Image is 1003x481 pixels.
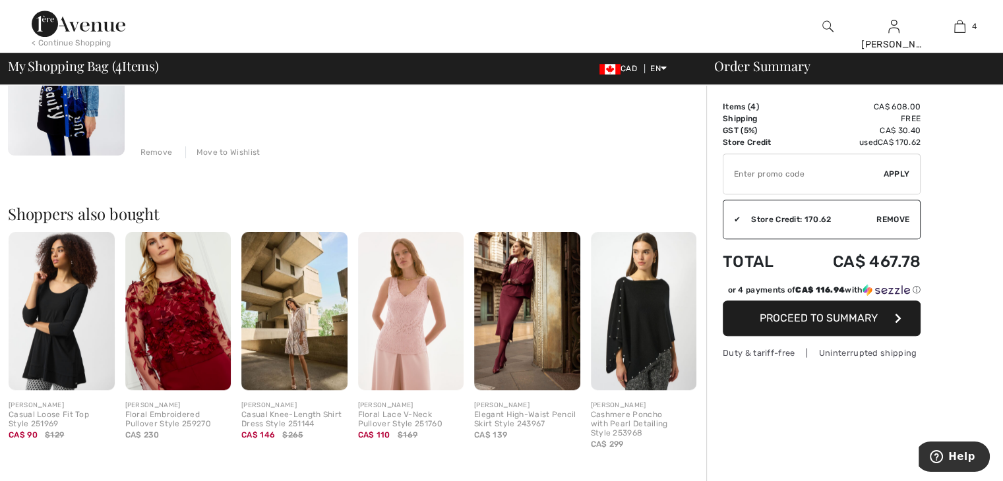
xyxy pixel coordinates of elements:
td: used [795,136,921,148]
a: 4 [927,18,992,34]
td: CA$ 467.78 [795,239,921,284]
td: Store Credit [723,136,795,148]
img: Floral Embroidered Pullover Style 259270 [125,232,231,391]
img: Cashmere Poncho with Pearl Detailing Style 253968 [591,232,697,391]
span: CA$ 299 [591,439,624,449]
span: Apply [884,168,910,180]
span: CA$ 110 [358,430,390,439]
span: EN [650,64,667,73]
span: CA$ 230 [125,430,160,439]
div: Casual Loose Fit Top Style 251969 [9,410,115,429]
div: Order Summary [698,59,995,72]
img: Floral Lace V-Neck Pullover Style 251760 [358,232,464,391]
img: Casual Loose Fit Top Style 251969 [9,232,115,391]
img: Sezzle [863,284,910,296]
div: Elegant High-Waist Pencil Skirt Style 243967 [474,410,580,429]
h2: Shoppers also bought [8,206,706,221]
div: ✔ [723,213,741,225]
img: 1ère Avenue [32,11,125,37]
span: CA$ 139 [474,430,507,439]
span: 4 [972,20,977,32]
td: Shipping [723,113,795,125]
span: $265 [282,429,303,441]
span: $129 [45,429,64,441]
td: Total [723,239,795,284]
span: CAD [599,64,642,73]
div: or 4 payments of with [727,284,921,296]
span: $169 [398,429,417,441]
iframe: Opens a widget where you can find more information [919,441,990,474]
span: My Shopping Bag ( Items) [8,59,159,72]
div: [PERSON_NAME] [358,401,464,410]
input: Promo code [723,154,884,194]
img: search the website [822,18,834,34]
img: Casual Knee-Length Shirt Dress Style 251144 [241,232,348,391]
td: GST (5%) [723,125,795,136]
div: Floral Embroidered Pullover Style 259270 [125,410,231,429]
td: CA$ 608.00 [795,101,921,113]
div: Cashmere Poncho with Pearl Detailing Style 253968 [591,410,697,438]
div: Floral Lace V-Neck Pullover Style 251760 [358,410,464,429]
div: [PERSON_NAME] [474,401,580,410]
img: Canadian Dollar [599,64,621,74]
span: CA$ 146 [241,430,275,439]
span: 4 [115,56,122,73]
div: [PERSON_NAME] [591,401,697,410]
div: [PERSON_NAME] [125,401,231,410]
div: or 4 payments ofCA$ 116.94withSezzle Click to learn more about Sezzle [723,284,921,300]
td: Free [795,113,921,125]
span: CA$ 116.94 [795,285,845,295]
div: Casual Knee-Length Shirt Dress Style 251144 [241,410,348,429]
div: [PERSON_NAME] [241,401,348,410]
span: 4 [750,102,756,111]
img: Elegant High-Waist Pencil Skirt Style 243967 [474,232,580,391]
button: Proceed to Summary [723,300,921,336]
div: Remove [140,146,173,158]
span: CA$ 90 [9,430,38,439]
span: Remove [876,213,909,225]
div: Store Credit: 170.62 [741,213,876,225]
td: Items ( ) [723,101,795,113]
span: CA$ 170.62 [878,138,921,147]
div: [PERSON_NAME] [9,401,115,410]
span: Proceed to Summary [760,312,878,324]
img: My Info [888,18,899,34]
div: [PERSON_NAME] [861,38,926,51]
img: My Bag [954,18,965,34]
div: Move to Wishlist [185,146,260,158]
a: Sign In [888,20,899,32]
div: < Continue Shopping [32,37,111,49]
td: CA$ 30.40 [795,125,921,136]
div: Duty & tariff-free | Uninterrupted shipping [723,347,921,359]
